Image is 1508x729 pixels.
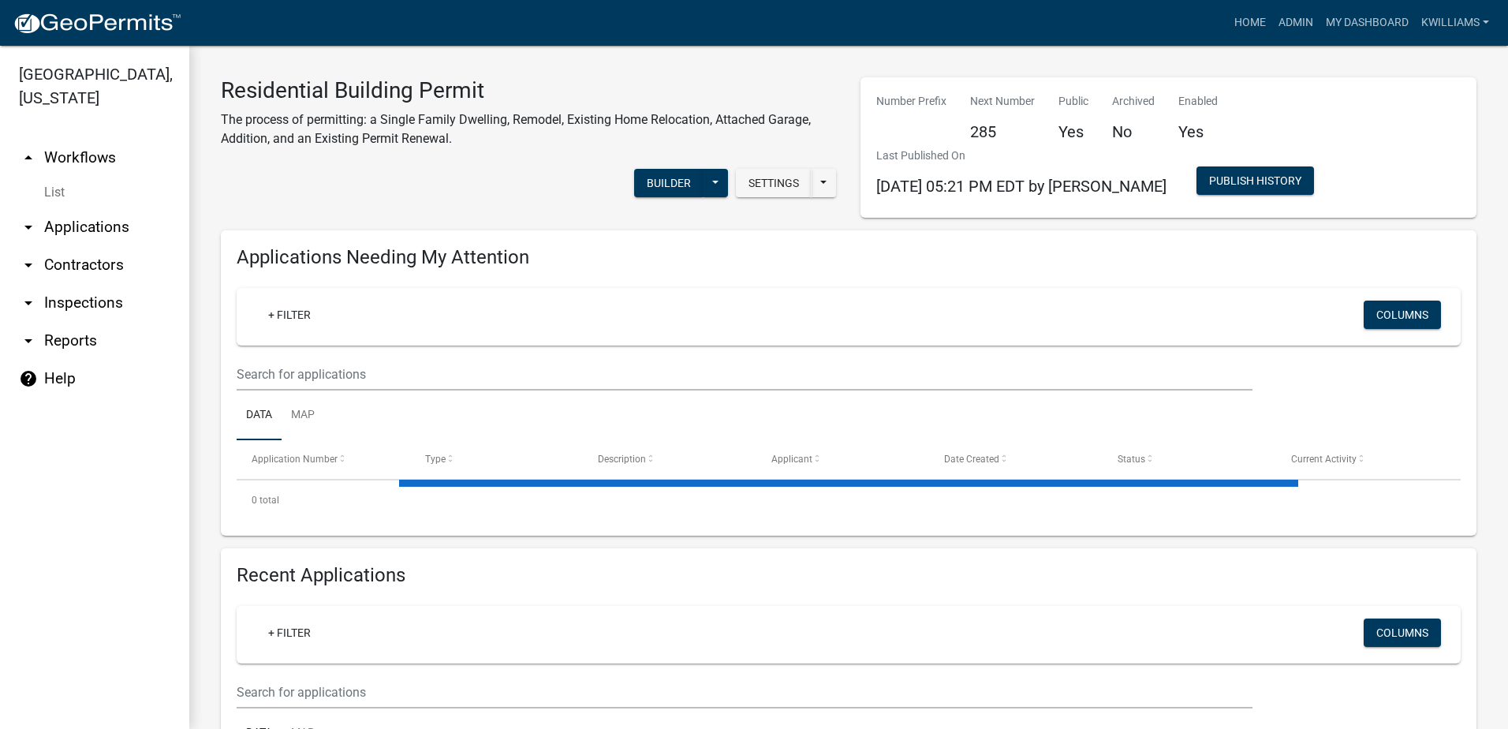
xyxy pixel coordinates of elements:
p: Archived [1112,93,1155,110]
span: [DATE] 05:21 PM EDT by [PERSON_NAME] [876,177,1166,196]
i: arrow_drop_down [19,218,38,237]
span: Date Created [944,454,999,465]
datatable-header-cell: Type [410,440,584,478]
a: My Dashboard [1319,8,1415,38]
p: Next Number [970,93,1035,110]
datatable-header-cell: Status [1103,440,1276,478]
datatable-header-cell: Application Number [237,440,410,478]
p: The process of permitting: a Single Family Dwelling, Remodel, Existing Home Relocation, Attached ... [221,110,837,148]
input: Search for applications [237,358,1252,391]
span: Applicant [771,454,812,465]
wm-modal-confirm: Workflow Publish History [1196,176,1314,189]
a: Map [282,391,324,441]
i: arrow_drop_down [19,331,38,350]
a: kwilliams [1415,8,1495,38]
span: Application Number [252,454,338,465]
button: Publish History [1196,166,1314,195]
datatable-header-cell: Date Created [929,440,1103,478]
h4: Recent Applications [237,564,1461,587]
div: 0 total [237,480,1461,520]
button: Columns [1364,301,1441,329]
h4: Applications Needing My Attention [237,246,1461,269]
p: Number Prefix [876,93,946,110]
h5: Yes [1058,122,1088,141]
p: Public [1058,93,1088,110]
button: Columns [1364,619,1441,647]
a: Data [237,391,282,441]
h3: Residential Building Permit [221,77,837,104]
input: Search for applications [237,676,1252,708]
i: arrow_drop_down [19,256,38,275]
datatable-header-cell: Current Activity [1275,440,1449,478]
p: Last Published On [876,148,1166,164]
a: + Filter [256,619,323,647]
button: Builder [634,169,704,197]
span: Description [598,454,646,465]
i: arrow_drop_up [19,148,38,167]
a: + Filter [256,301,323,329]
a: Home [1228,8,1272,38]
h5: No [1112,122,1155,141]
h5: 285 [970,122,1035,141]
span: Status [1118,454,1145,465]
i: arrow_drop_down [19,293,38,312]
datatable-header-cell: Applicant [756,440,930,478]
p: Enabled [1178,93,1218,110]
span: Type [425,454,446,465]
button: Settings [736,169,812,197]
span: Current Activity [1291,454,1357,465]
i: help [19,369,38,388]
h5: Yes [1178,122,1218,141]
a: Admin [1272,8,1319,38]
datatable-header-cell: Description [583,440,756,478]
